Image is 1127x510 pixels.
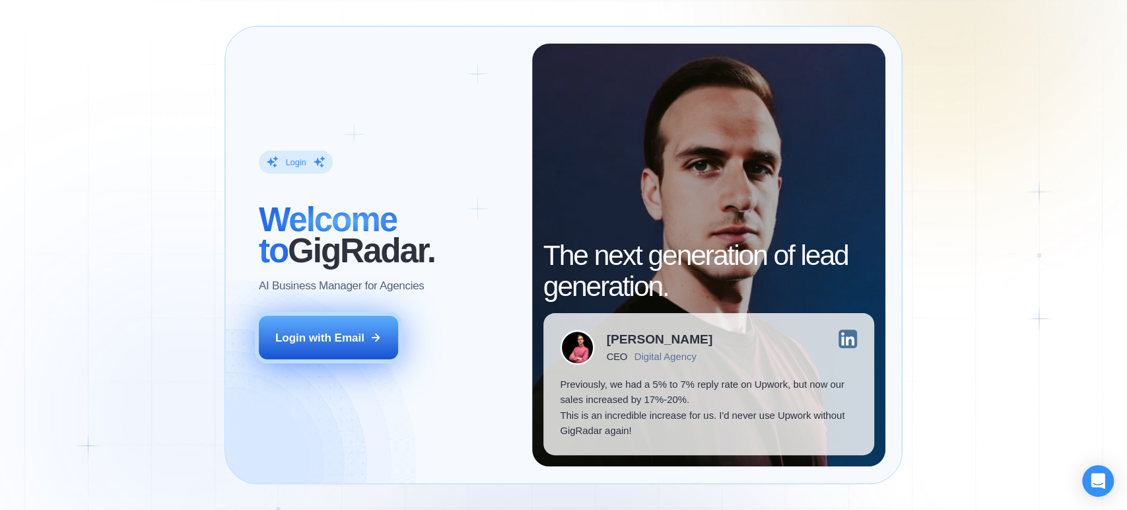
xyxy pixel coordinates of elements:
[560,377,857,439] p: Previously, we had a 5% to 7% reply rate on Upwork, but now our sales increased by 17%-20%. This ...
[285,157,306,168] div: Login
[259,201,397,270] span: Welcome to
[607,333,713,346] div: [PERSON_NAME]
[259,278,424,293] p: AI Business Manager for Agencies
[543,240,874,302] h2: The next generation of lead generation.
[607,351,627,362] div: CEO
[1082,465,1114,497] div: Open Intercom Messenger
[259,316,398,359] button: Login with Email
[634,351,697,362] div: Digital Agency
[275,330,364,346] div: Login with Email
[259,205,515,267] h2: ‍ GigRadar.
